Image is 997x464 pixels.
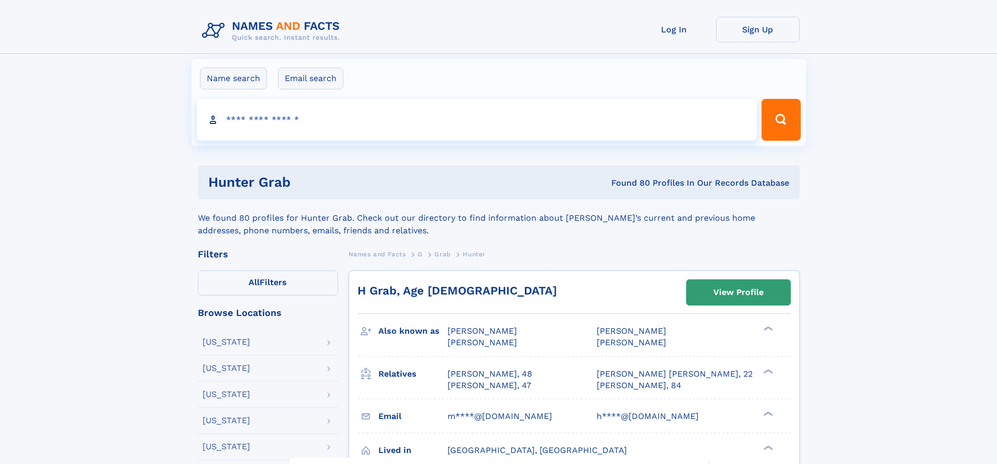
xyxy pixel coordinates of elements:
[378,365,447,383] h3: Relatives
[203,364,250,372] div: [US_STATE]
[434,247,451,261] a: Grab
[418,247,423,261] a: G
[761,325,774,332] div: ❯
[378,322,447,340] h3: Also known as
[713,280,764,304] div: View Profile
[198,250,338,259] div: Filters
[198,308,338,318] div: Browse Locations
[597,337,666,347] span: [PERSON_NAME]
[447,326,517,336] span: [PERSON_NAME]
[597,368,753,380] a: [PERSON_NAME] [PERSON_NAME], 22
[597,380,681,391] a: [PERSON_NAME], 84
[761,444,774,451] div: ❯
[761,368,774,375] div: ❯
[447,380,531,391] a: [PERSON_NAME], 47
[463,251,486,258] span: Hunter
[357,284,557,297] a: H Grab, Age [DEMOGRAPHIC_DATA]
[200,67,267,89] label: Name search
[716,17,800,42] a: Sign Up
[197,99,757,141] input: search input
[761,410,774,417] div: ❯
[203,390,250,399] div: [US_STATE]
[378,408,447,425] h3: Email
[249,277,260,287] span: All
[418,251,423,258] span: G
[198,199,800,237] div: We found 80 profiles for Hunter Grab. Check out our directory to find information about [PERSON_N...
[203,443,250,451] div: [US_STATE]
[208,176,451,189] h1: Hunter Grab
[632,17,716,42] a: Log In
[597,326,666,336] span: [PERSON_NAME]
[203,338,250,346] div: [US_STATE]
[451,177,789,189] div: Found 80 Profiles In Our Records Database
[349,247,406,261] a: Names and Facts
[278,67,343,89] label: Email search
[378,442,447,459] h3: Lived in
[198,270,338,296] label: Filters
[434,251,451,258] span: Grab
[198,17,349,45] img: Logo Names and Facts
[761,99,800,141] button: Search Button
[447,445,627,455] span: [GEOGRAPHIC_DATA], [GEOGRAPHIC_DATA]
[203,416,250,425] div: [US_STATE]
[447,337,517,347] span: [PERSON_NAME]
[687,280,790,305] a: View Profile
[447,368,532,380] a: [PERSON_NAME], 48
